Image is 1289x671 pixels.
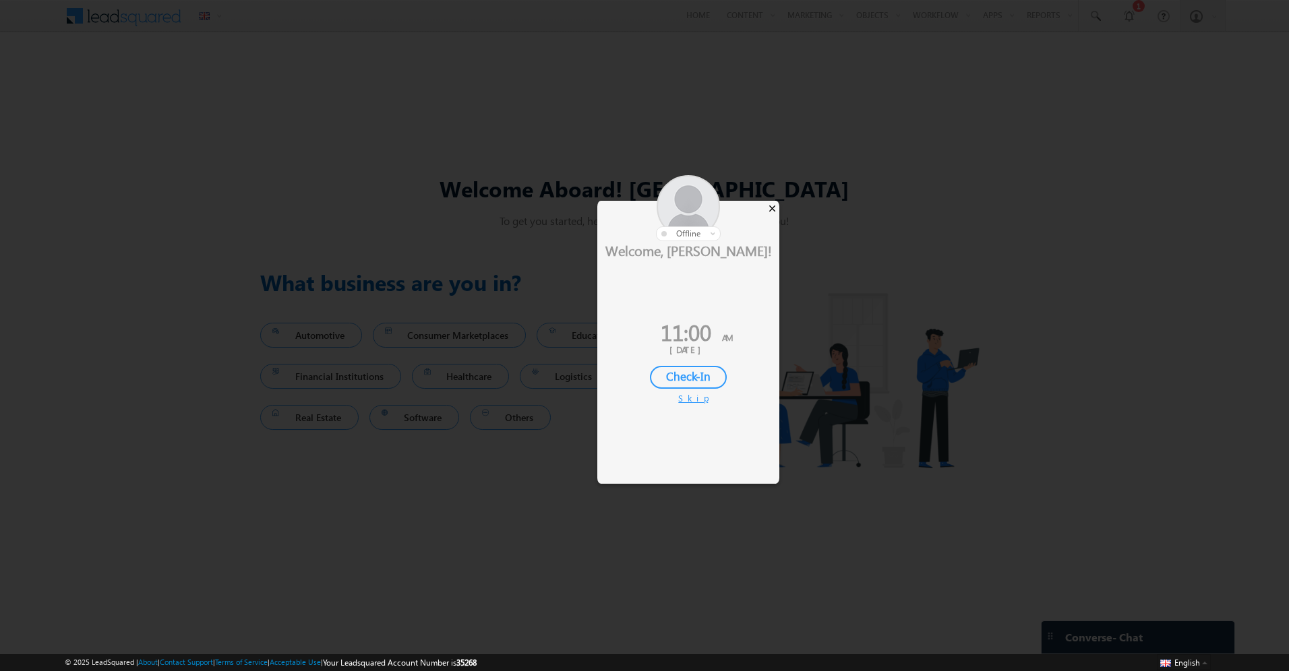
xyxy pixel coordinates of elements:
[676,228,700,238] span: offline
[1157,654,1211,670] button: English
[215,658,268,666] a: Terms of Service
[661,317,711,347] span: 11:00
[678,392,698,404] div: Skip
[138,658,158,666] a: About
[160,658,213,666] a: Contact Support
[765,201,779,216] div: ×
[1174,658,1200,668] span: English
[607,344,769,356] div: [DATE]
[650,366,727,389] div: Check-In
[323,658,477,668] span: Your Leadsquared Account Number is
[722,331,733,343] span: AM
[270,658,321,666] a: Acceptable Use
[597,241,779,259] div: Welcome, [PERSON_NAME]!
[456,658,477,668] span: 35268
[65,656,477,669] span: © 2025 LeadSquared | | | | |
